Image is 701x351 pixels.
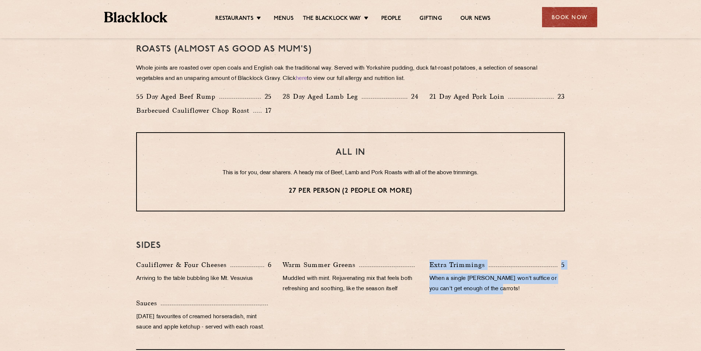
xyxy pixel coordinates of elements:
[429,260,489,270] p: Extra Trimmings
[460,15,491,23] a: Our News
[264,260,272,270] p: 6
[429,274,565,294] p: When a single [PERSON_NAME] won't suffice or you can't get enough of the carrots!
[274,15,294,23] a: Menus
[283,274,418,294] p: Muddled with mint. Rejuvenating mix that feels both refreshing and soothing, like the season itself
[542,7,597,27] div: Book Now
[554,92,565,101] p: 23
[136,260,230,270] p: Cauliflower & Four Cheeses
[136,312,272,333] p: [DATE] favourites of creamed horseradish, mint sauce and apple ketchup - served with each roast.
[136,45,565,54] h3: Roasts (Almost as good as Mum's)
[261,92,272,101] p: 25
[419,15,442,23] a: Gifting
[429,91,508,102] p: 21 Day Aged Pork Loin
[283,260,359,270] p: Warm Summer Greens
[215,15,254,23] a: Restaurants
[136,241,565,250] h3: SIDES
[303,15,361,23] a: The Blacklock Way
[152,186,549,196] p: 27 per person (2 people or more)
[381,15,401,23] a: People
[136,298,161,308] p: Sauces
[296,76,307,81] a: here
[136,274,272,284] p: Arriving to the table bubbling like Mt. Vesuvius
[136,91,219,102] p: 55 Day Aged Beef Rump
[136,63,565,84] p: Whole joints are roasted over open coals and English oak the traditional way. Served with Yorkshi...
[152,148,549,157] h3: ALL IN
[152,168,549,178] p: This is for you, dear sharers. A heady mix of Beef, Lamb and Pork Roasts with all of the above tr...
[283,91,362,102] p: 28 Day Aged Lamb Leg
[407,92,418,101] p: 24
[104,12,168,22] img: BL_Textured_Logo-footer-cropped.svg
[557,260,565,270] p: 5
[262,106,272,115] p: 17
[136,105,253,116] p: Barbecued Cauliflower Chop Roast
